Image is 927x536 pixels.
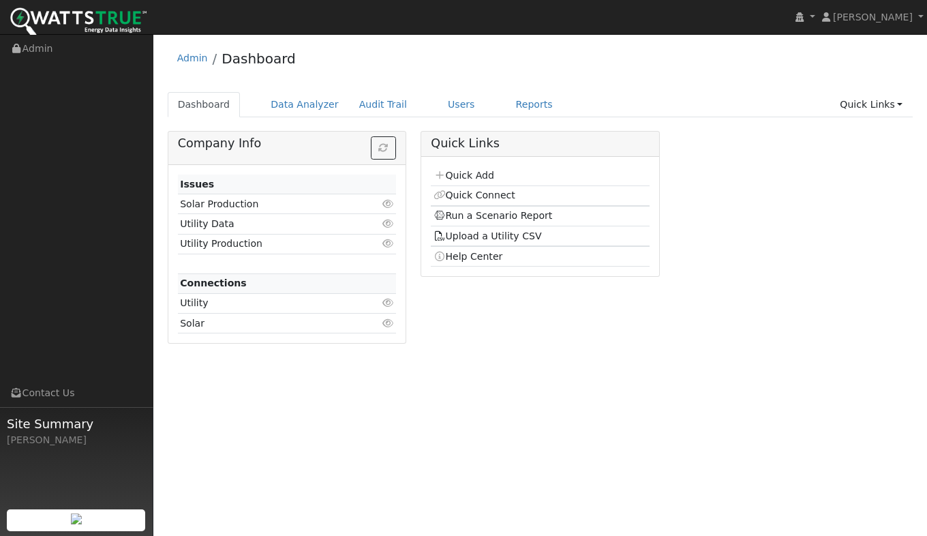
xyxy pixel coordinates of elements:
[830,92,913,117] a: Quick Links
[71,513,82,524] img: retrieve
[382,239,394,248] i: Click to view
[434,230,542,241] a: Upload a Utility CSV
[10,8,147,38] img: WattsTrue
[180,179,214,190] strong: Issues
[382,318,394,328] i: Click to view
[7,433,146,447] div: [PERSON_NAME]
[438,92,485,117] a: Users
[434,251,503,262] a: Help Center
[434,210,553,221] a: Run a Scenario Report
[178,136,396,151] h5: Company Info
[180,278,247,288] strong: Connections
[434,170,494,181] a: Quick Add
[178,234,361,254] td: Utility Production
[177,53,208,63] a: Admin
[382,199,394,209] i: Click to view
[178,314,361,333] td: Solar
[178,293,361,313] td: Utility
[434,190,515,200] a: Quick Connect
[168,92,241,117] a: Dashboard
[833,12,913,23] span: [PERSON_NAME]
[222,50,296,67] a: Dashboard
[260,92,349,117] a: Data Analyzer
[7,415,146,433] span: Site Summary
[382,219,394,228] i: Click to view
[178,214,361,234] td: Utility Data
[382,298,394,308] i: Click to view
[506,92,563,117] a: Reports
[431,136,649,151] h5: Quick Links
[349,92,417,117] a: Audit Trail
[178,194,361,214] td: Solar Production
